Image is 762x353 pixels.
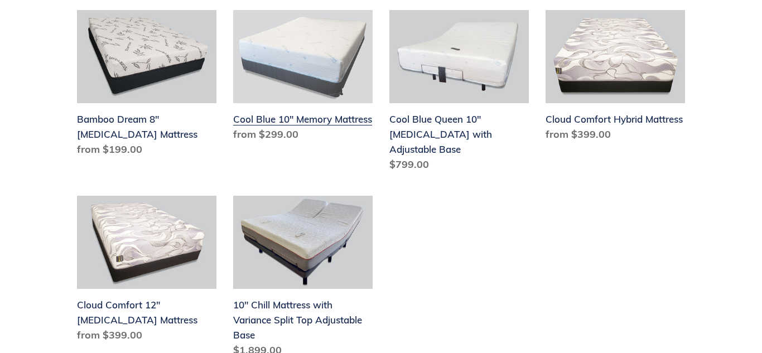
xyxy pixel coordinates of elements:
[546,10,685,146] a: Cloud Comfort Hybrid Mattress
[233,10,373,146] a: Cool Blue 10" Memory Mattress
[389,10,529,176] a: Cool Blue Queen 10" Memory Foam with Adjustable Base
[77,10,216,161] a: Bamboo Dream 8" Memory Foam Mattress
[77,196,216,347] a: Cloud Comfort 12" Memory Foam Mattress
